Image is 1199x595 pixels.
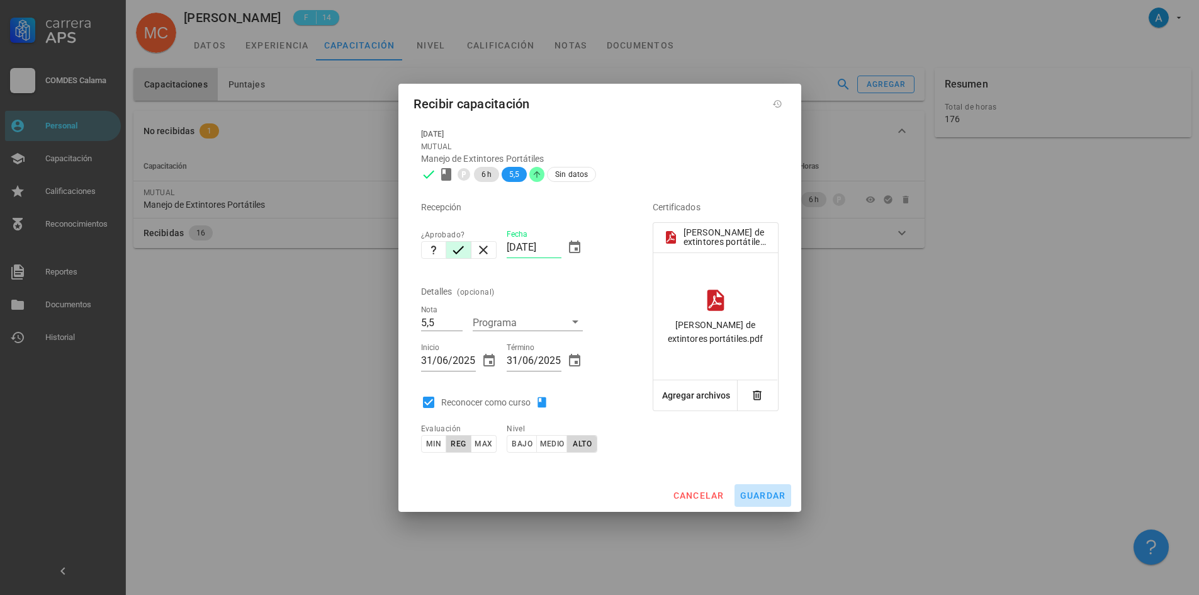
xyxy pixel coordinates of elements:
div: Nivel [507,422,583,435]
button: min [421,435,446,453]
span: medio [539,439,565,448]
button: cancelar [667,484,729,507]
div: [DATE] [421,128,779,140]
button: medio [537,435,567,453]
label: Inicio [421,343,439,353]
button: guardar [735,484,791,507]
label: Nota [421,305,437,315]
div: Reconocer como curso [441,395,553,410]
div: ¿Aprobado? [421,229,497,241]
span: guardar [740,490,786,501]
div: [PERSON_NAME] de extintores portátiles.pdf [663,318,768,346]
button: Agregar archivos [653,380,738,411]
button: alto [567,435,597,453]
div: Manejo de Extintores Portátiles [421,153,779,164]
span: alto [572,439,592,448]
div: Certificados [653,192,779,222]
div: Evaluación [421,422,497,435]
span: MUTUAL [421,142,452,151]
button: reg [446,435,471,453]
div: [PERSON_NAME] de extintores portátiles.pdf [684,228,768,247]
span: Sin datos [555,167,588,181]
span: min [425,439,441,448]
div: (opcional) [457,286,494,298]
span: cancelar [672,490,724,501]
div: Recepción [421,192,617,222]
span: max [474,439,492,448]
label: Término [507,343,534,353]
label: Fecha [507,230,527,239]
div: Recibir capacitación [414,94,530,114]
span: 5,5 [509,167,519,182]
span: reg [450,439,466,448]
div: Detalles [421,276,453,307]
button: Agregar archivos [659,380,733,411]
button: max [471,435,497,453]
span: 6 h [481,167,492,182]
span: bajo [511,439,532,448]
button: bajo [507,435,537,453]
